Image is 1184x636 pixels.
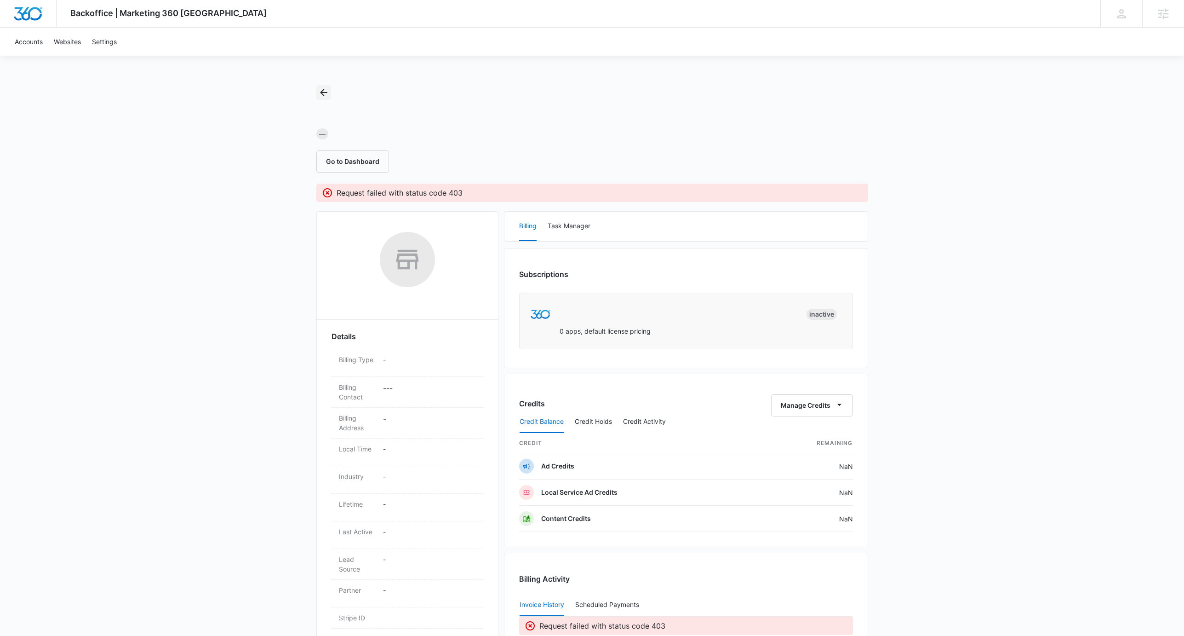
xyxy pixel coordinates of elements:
[623,411,666,433] button: Credit Activity
[48,28,86,56] a: Websites
[332,331,356,342] span: Details
[339,555,376,574] dt: Lead Source
[755,480,853,506] td: NaN
[332,377,483,408] div: Billing Contact---
[771,394,853,416] button: Manage Credits
[339,382,376,402] dt: Billing Contact
[332,549,483,580] div: Lead Source-
[332,349,483,377] div: Billing Type-
[519,434,755,453] th: credit
[560,326,651,336] p: 0 apps, default license pricing
[520,411,564,433] button: Credit Balance
[383,527,476,537] p: -
[575,601,643,608] div: Scheduled Payments
[316,85,331,100] button: Back
[339,613,376,623] dt: Stripe ID
[383,444,476,454] p: -
[383,355,476,364] p: -
[332,607,483,629] div: Stripe ID
[531,310,550,319] img: marketing360Logo
[86,28,122,56] a: Settings
[541,488,618,497] p: Local Service Ad Credits
[519,269,568,280] h3: Subscriptions
[519,398,545,409] h3: Credits
[539,620,665,631] p: Request failed with status code 403
[70,8,267,18] span: Backoffice | Marketing 360 [GEOGRAPHIC_DATA]
[519,573,853,584] h3: Billing Activity
[332,466,483,494] div: Industry-
[332,494,483,521] div: Lifetime-
[548,212,590,241] button: Task Manager
[332,521,483,549] div: Last Active-
[316,150,389,173] button: Go to Dashboard
[383,585,476,595] p: -
[755,434,853,453] th: Remaining
[339,472,376,481] dt: Industry
[541,462,574,471] p: Ad Credits
[339,444,376,454] dt: Local Time
[755,506,853,532] td: NaN
[9,28,48,56] a: Accounts
[332,408,483,439] div: Billing Address-
[519,212,537,241] button: Billing
[383,499,476,509] p: -
[383,413,476,433] dd: -
[575,411,612,433] button: Credit Holds
[316,128,328,139] div: —
[520,594,564,616] button: Invoice History
[806,309,837,320] div: INACTIVE
[383,555,476,564] p: -
[332,580,483,607] div: Partner-
[541,514,591,523] p: Content Credits
[339,527,376,537] dt: Last Active
[339,585,376,595] dt: Partner
[339,355,376,364] dt: Billing Type
[337,187,463,198] p: Request failed with status code 403
[339,499,376,509] dt: Lifetime
[383,382,476,402] dd: - - -
[383,472,476,481] p: -
[332,439,483,466] div: Local Time-
[755,453,853,480] td: NaN
[339,413,376,433] dt: Billing Address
